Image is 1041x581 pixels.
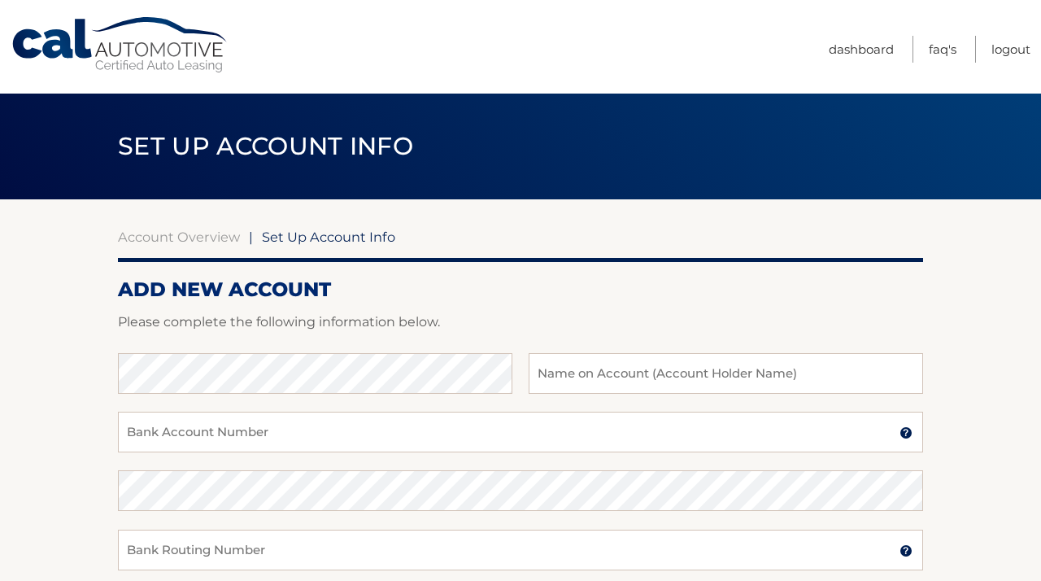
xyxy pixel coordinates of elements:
a: FAQ's [929,36,956,63]
input: Bank Routing Number [118,530,923,570]
a: Account Overview [118,229,240,245]
img: tooltip.svg [899,426,913,439]
img: tooltip.svg [899,544,913,557]
p: Please complete the following information below. [118,311,923,334]
span: Set Up Account Info [118,131,413,161]
h2: ADD NEW ACCOUNT [118,277,923,302]
a: Logout [991,36,1030,63]
span: | [249,229,253,245]
input: Name on Account (Account Holder Name) [529,353,923,394]
span: Set Up Account Info [262,229,395,245]
input: Bank Account Number [118,412,923,452]
a: Dashboard [829,36,894,63]
a: Cal Automotive [11,16,230,74]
